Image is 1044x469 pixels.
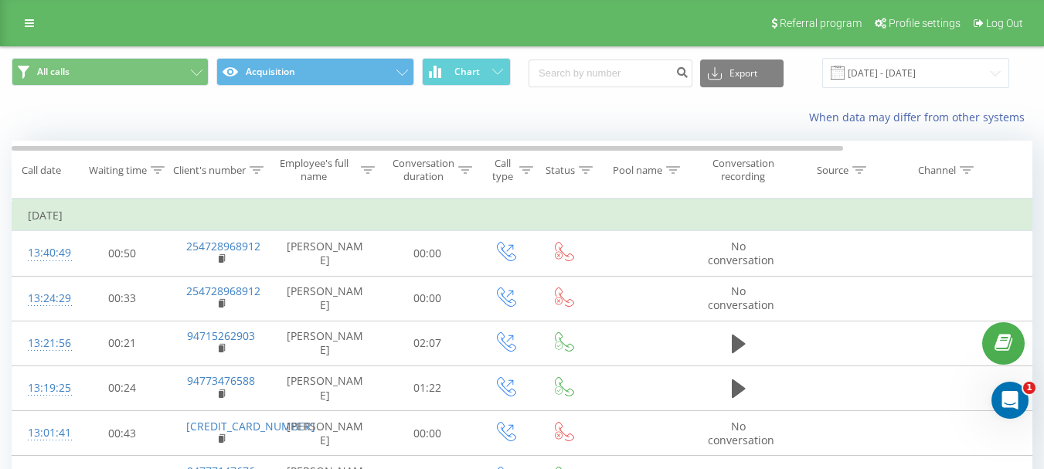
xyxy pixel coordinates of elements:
[37,66,70,78] span: All calls
[889,17,961,29] span: Profile settings
[271,411,379,456] td: [PERSON_NAME]
[379,365,476,410] td: 01:22
[22,164,61,177] div: Call date
[817,164,848,177] div: Source
[489,157,515,183] div: Call type
[173,164,246,177] div: Client's number
[393,157,454,183] div: Conversation duration
[780,17,862,29] span: Referral program
[271,157,358,183] div: Employee's full name
[422,58,511,86] button: Chart
[809,110,1032,124] a: When data may differ from other systems
[918,164,956,177] div: Channel
[379,321,476,365] td: 02:07
[379,231,476,276] td: 00:00
[1023,382,1035,394] span: 1
[700,59,784,87] button: Export
[706,157,780,183] div: Conversation recording
[28,238,59,268] div: 13:40:49
[74,231,171,276] td: 00:50
[187,373,255,388] a: 94773476588
[187,328,255,343] a: 94715262903
[186,284,260,298] a: 254728968912
[74,276,171,321] td: 00:33
[216,58,413,86] button: Acquisition
[89,164,147,177] div: Waiting time
[271,321,379,365] td: [PERSON_NAME]
[28,418,59,448] div: 13:01:41
[271,231,379,276] td: [PERSON_NAME]
[708,284,774,312] span: No conversation
[529,59,692,87] input: Search by number
[271,276,379,321] td: [PERSON_NAME]
[28,373,59,403] div: 13:19:25
[186,239,260,253] a: 254728968912
[271,365,379,410] td: [PERSON_NAME]
[546,164,575,177] div: Status
[12,58,209,86] button: All calls
[613,164,662,177] div: Pool name
[28,284,59,314] div: 13:24:29
[74,321,171,365] td: 00:21
[74,365,171,410] td: 00:24
[186,419,315,433] a: [CREDIT_CARD_NUMBER]
[379,411,476,456] td: 00:00
[708,419,774,447] span: No conversation
[708,239,774,267] span: No conversation
[28,328,59,359] div: 13:21:56
[991,382,1029,419] iframe: Intercom live chat
[986,17,1023,29] span: Log Out
[74,411,171,456] td: 00:43
[379,276,476,321] td: 00:00
[454,66,480,77] span: Chart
